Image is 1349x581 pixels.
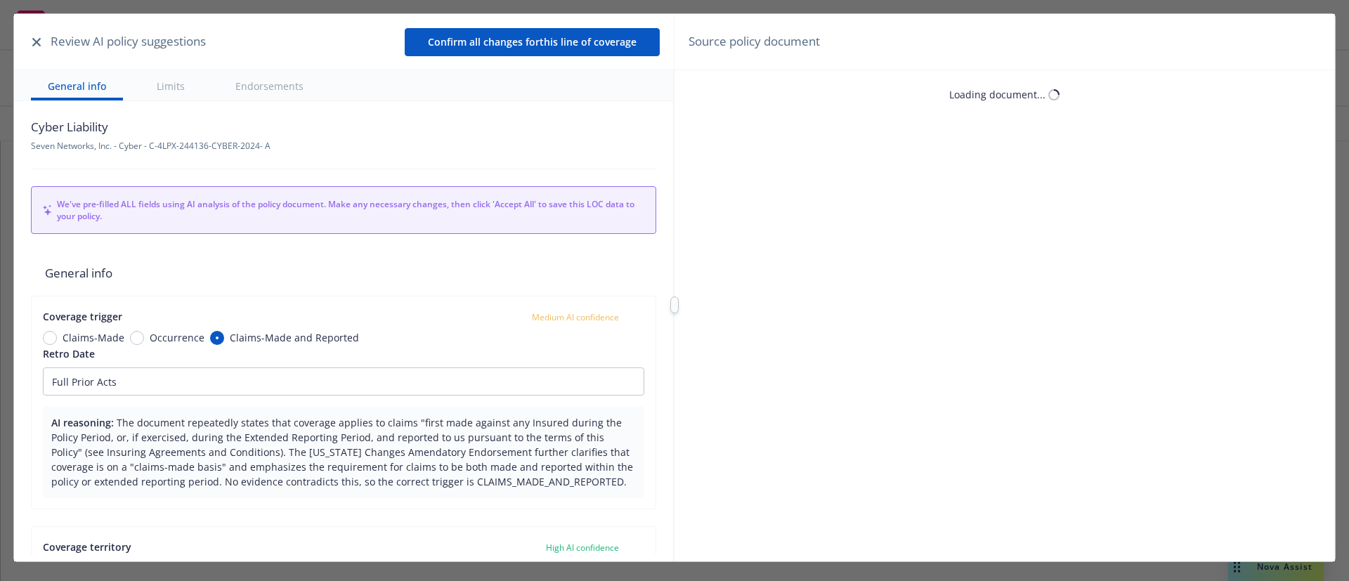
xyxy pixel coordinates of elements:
span: Cyber Liability [31,118,271,136]
button: Endorsements [219,70,320,100]
span: We've pre-filled ALL fields using AI analysis of the policy document. Make any necessary changes,... [57,198,644,222]
span: Source policy document [689,32,820,51]
span: Claims-Made [63,330,124,345]
div: Loading document... [949,87,1045,102]
input: Occurrence [130,331,144,345]
span: Coverage territory [43,540,131,554]
span: Coverage trigger [43,310,122,323]
span: Occurrence [150,330,204,345]
span: Retro Date [43,347,95,360]
span: High AI confidence [546,542,619,554]
span: Review AI policy suggestions [51,32,206,51]
input: Claims-Made [43,331,57,345]
span: Seven Networks, Inc. - Cyber - C-4LPX-244136-CYBER-2024- A [31,140,271,152]
button: General info [31,70,123,100]
span: Medium AI confidence [532,311,619,323]
button: Confirm all changes forthis line of coverage [405,28,660,56]
span: General info [31,251,656,296]
span: The document repeatedly states that coverage applies to claims "first made against any Insured du... [51,416,633,488]
span: AI reasoning: [51,416,114,429]
input: Claims-Made and Reported [210,331,224,345]
span: Claims-Made and Reported [230,330,359,345]
button: Limits [140,70,202,100]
